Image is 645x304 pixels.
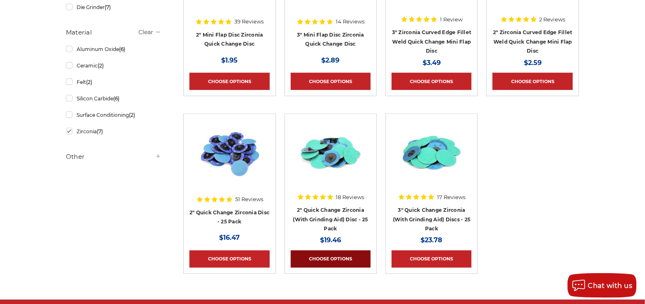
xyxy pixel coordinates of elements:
a: Clear [138,28,153,36]
span: $16.47 [219,234,240,242]
img: 3 Inch Quick Change Discs with Grinding Aid [399,120,465,186]
span: (6) [113,95,119,102]
h5: Other [66,152,161,162]
a: Felt [66,75,161,89]
span: 14 Reviews [336,19,365,24]
span: 2 Reviews [540,17,566,22]
span: (7) [97,128,103,135]
a: Assortment of 2-inch Metalworking Discs, 80 Grit, Quick Change, with durable Zirconia abrasive by... [189,120,269,200]
button: Chat with us [568,273,637,298]
img: Assortment of 2-inch Metalworking Discs, 80 Grit, Quick Change, with durable Zirconia abrasive by... [196,120,262,186]
a: Choose Options [392,73,472,90]
a: 3" Mini Flap Disc Zirconia Quick Change Disc [297,32,365,47]
span: (2) [98,63,104,69]
a: Choose Options [291,73,371,90]
span: $23.78 [421,237,443,244]
a: 3" Quick Change Zirconia (With Grinding Aid) Discs - 25 Pack [393,207,471,232]
span: (6) [119,46,125,52]
a: Surface Conditioning [66,108,161,122]
a: 2" Mini Flap Disc Zirconia Quick Change Disc [196,32,263,47]
span: 39 Reviews [234,19,264,24]
img: 2 inch zirconia plus grinding aid quick change disc [298,120,364,186]
a: 2 inch zirconia plus grinding aid quick change disc [291,120,371,200]
span: $3.49 [423,59,441,67]
a: Choose Options [189,251,269,268]
a: 3 Inch Quick Change Discs with Grinding Aid [392,120,472,200]
span: (2) [86,79,92,85]
span: Chat with us [588,282,633,290]
a: 2" Quick Change Zirconia Disc - 25 Pack [189,209,269,225]
span: $2.89 [322,56,340,64]
a: Silicon Carbide [66,91,161,106]
span: $1.95 [221,56,238,64]
a: Zirconia [66,124,161,139]
span: 18 Reviews [336,195,365,200]
a: Choose Options [189,73,269,90]
span: $2.59 [524,59,542,67]
a: 2" Zirconia Curved Edge Fillet Weld Quick Change Mini Flap Disc [493,29,573,54]
a: Aluminum Oxide [66,42,161,56]
a: Choose Options [392,251,472,268]
span: 51 Reviews [235,197,263,202]
a: Choose Options [493,73,573,90]
span: 1 Review [440,17,463,22]
h5: Material [66,28,161,37]
span: 17 Reviews [437,195,465,200]
span: (7) [105,4,111,10]
span: (2) [129,112,135,118]
a: Choose Options [291,251,371,268]
a: 3" Zirconia Curved Edge Fillet Weld Quick Change Mini Flap Disc [392,29,472,54]
a: 2" Quick Change Zirconia (With Grinding Aid) Disc - 25 Pack [293,207,368,232]
a: Ceramic [66,58,161,73]
span: $19.46 [320,237,341,244]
